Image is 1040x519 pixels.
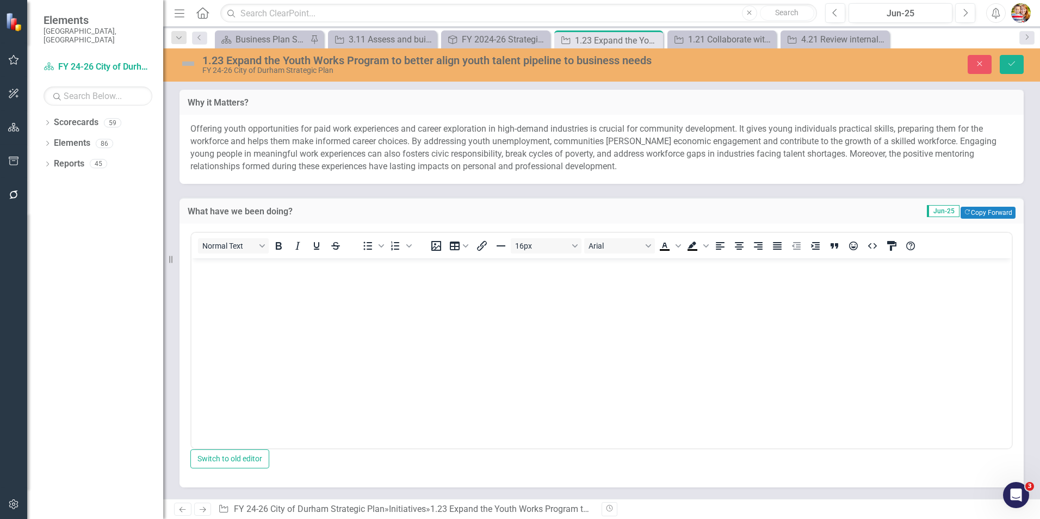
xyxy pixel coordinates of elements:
[515,242,568,250] span: 16px
[218,33,307,46] a: Business Plan Status Update
[589,242,642,250] span: Arial
[386,238,413,254] div: Numbered list
[202,54,653,66] div: 1.23 Expand the Youth Works Program to better align youth talent pipeline to business needs
[730,238,748,254] button: Align center
[683,238,710,254] div: Background color Black
[768,238,787,254] button: Justify
[783,33,887,46] a: 4.21 Review internal citywide policies with an equity lens
[852,7,949,20] div: Jun-25
[190,123,1013,172] p: Offering youth opportunities for paid work experiences and career exploration in high-demand indu...
[190,449,269,468] button: Switch to old editor
[198,238,269,254] button: Block Normal Text
[236,33,307,46] div: Business Plan Status Update
[749,238,767,254] button: Align right
[444,33,547,46] a: FY 2024-26 Strategic Plan
[575,34,660,47] div: 1.23 Expand the Youth Works Program to better align youth talent pipeline to business needs
[358,238,386,254] div: Bullet list
[44,61,152,73] a: FY 24-26 City of Durham Strategic Plan
[218,503,593,516] div: » »
[462,33,547,46] div: FY 2024-26 Strategic Plan
[191,258,1012,448] iframe: Rich Text Area
[90,159,107,169] div: 45
[844,238,863,254] button: Emojis
[1025,482,1034,491] span: 3
[44,27,152,45] small: [GEOGRAPHIC_DATA], [GEOGRAPHIC_DATA]
[288,238,307,254] button: Italic
[775,8,798,17] span: Search
[104,118,121,127] div: 59
[670,33,773,46] a: 1.21 Collaborate with educational and training institutions to equip current residents for high-g...
[188,207,636,217] h3: What have we been doing?
[492,238,510,254] button: Horizontal line
[1003,482,1029,508] iframe: Intercom live chat
[331,33,434,46] a: 3.11 Assess and build innovative pathways that facilitate equitable community engagement
[44,86,152,106] input: Search Below...
[927,205,959,217] span: Jun-25
[307,238,326,254] button: Underline
[54,137,90,150] a: Elements
[202,66,653,75] div: FY 24-26 City of Durham Strategic Plan
[427,238,445,254] button: Insert image
[179,55,197,72] img: Not Defined
[1011,3,1031,23] img: Shari Metcalfe
[430,504,784,514] div: 1.23 Expand the Youth Works Program to better align youth talent pipeline to business needs
[446,238,472,254] button: Table
[849,3,952,23] button: Jun-25
[220,4,817,23] input: Search ClearPoint...
[961,207,1016,219] button: Copy Forward
[349,33,434,46] div: 3.11 Assess and build innovative pathways that facilitate equitable community engagement
[801,33,887,46] div: 4.21 Review internal citywide policies with an equity lens
[44,14,152,27] span: Elements
[202,242,256,250] span: Normal Text
[269,238,288,254] button: Bold
[54,158,84,170] a: Reports
[711,238,729,254] button: Align left
[787,238,806,254] button: Decrease indent
[863,238,882,254] button: HTML Editor
[688,33,773,46] div: 1.21 Collaborate with educational and training institutions to equip current residents for high-g...
[760,5,814,21] button: Search
[389,504,426,514] a: Initiatives
[188,98,1016,108] h3: Why it Matters?
[825,238,844,254] button: Blockquote
[326,238,345,254] button: Strikethrough
[473,238,491,254] button: Insert/edit link
[584,238,655,254] button: Font Arial
[5,11,25,32] img: ClearPoint Strategy
[234,504,385,514] a: FY 24-26 City of Durham Strategic Plan
[882,238,901,254] button: CSS Editor
[901,238,920,254] button: Help
[655,238,683,254] div: Text color Black
[96,139,113,148] div: 86
[54,116,98,129] a: Scorecards
[511,238,581,254] button: Font size 16px
[806,238,825,254] button: Increase indent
